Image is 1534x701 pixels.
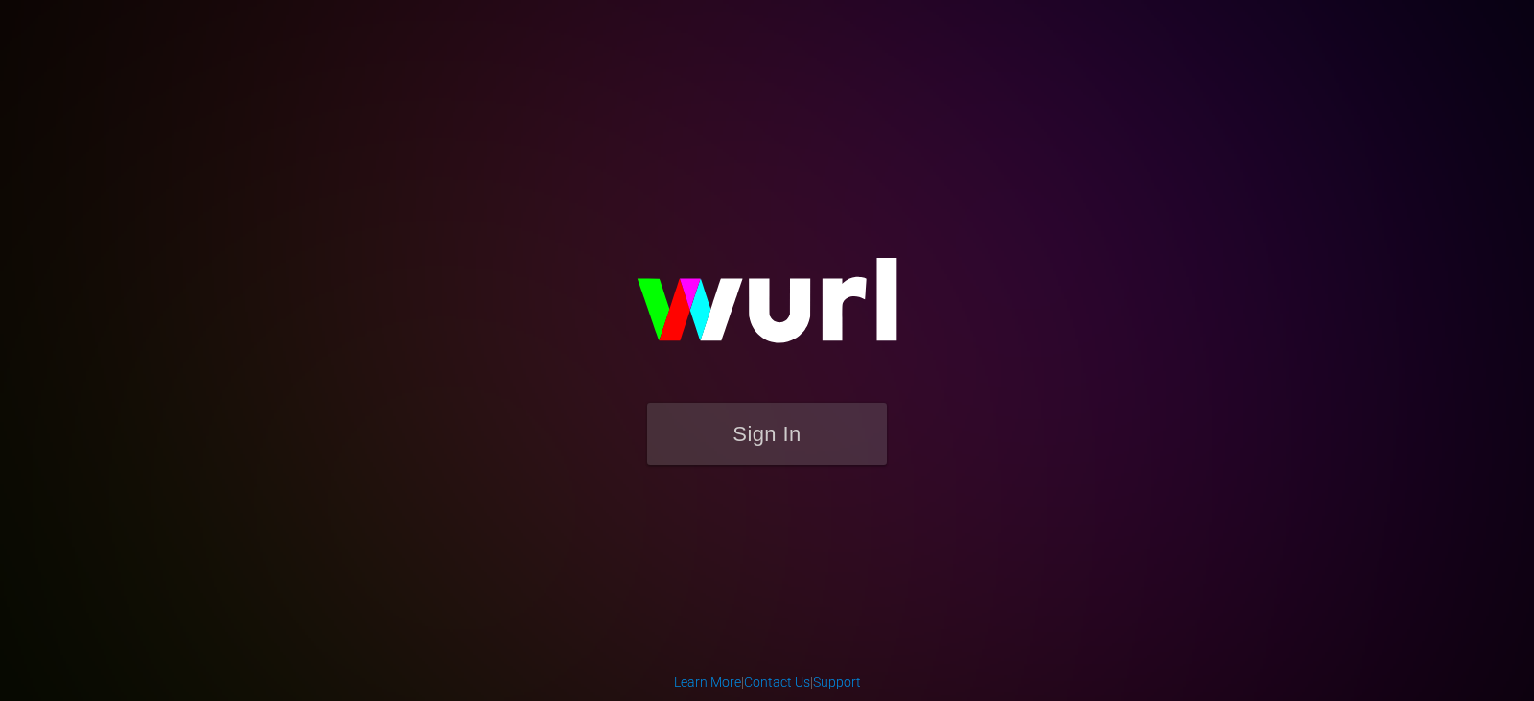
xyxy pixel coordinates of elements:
[647,403,887,465] button: Sign In
[744,674,810,689] a: Contact Us
[674,672,861,691] div: | |
[575,217,959,403] img: wurl-logo-on-black-223613ac3d8ba8fe6dc639794a292ebdb59501304c7dfd60c99c58986ef67473.svg
[813,674,861,689] a: Support
[674,674,741,689] a: Learn More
